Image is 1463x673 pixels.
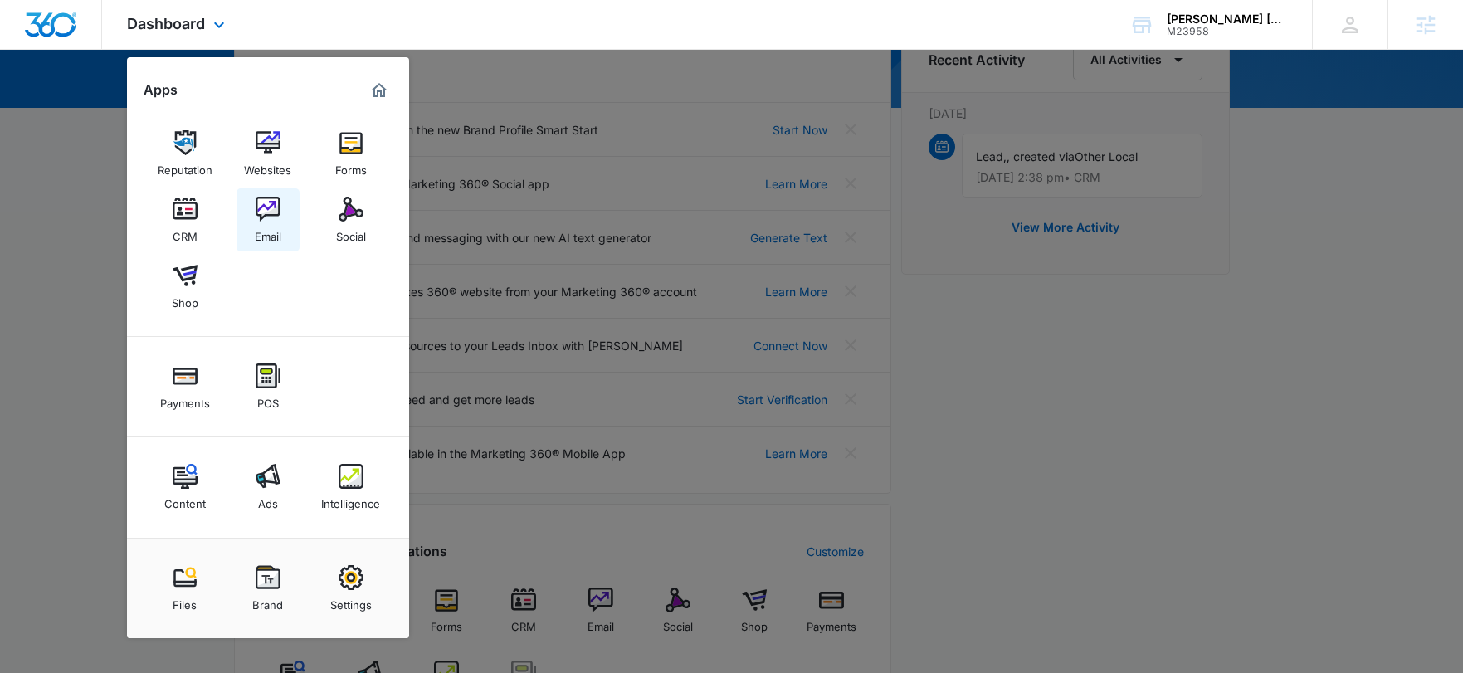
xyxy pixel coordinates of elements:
a: Payments [154,355,217,418]
h2: Apps [144,82,178,98]
a: Intelligence [319,456,383,519]
div: Intelligence [321,489,380,510]
div: Payments [160,388,210,410]
a: Forms [319,122,383,185]
a: Settings [319,557,383,620]
div: account name [1167,12,1288,26]
div: account id [1167,26,1288,37]
a: Websites [237,122,300,185]
a: Shop [154,255,217,318]
div: Shop [172,288,198,310]
div: Content [164,489,206,510]
a: CRM [154,188,217,251]
div: Forms [335,155,367,177]
div: Social [336,222,366,243]
div: Ads [258,489,278,510]
div: Email [255,222,281,243]
div: Files [173,590,197,612]
a: Brand [237,557,300,620]
span: Dashboard [127,15,205,32]
div: Reputation [158,155,212,177]
div: Settings [330,590,372,612]
a: Files [154,557,217,620]
a: Email [237,188,300,251]
a: Ads [237,456,300,519]
a: Content [154,456,217,519]
a: Marketing 360® Dashboard [366,77,393,104]
a: POS [237,355,300,418]
div: CRM [173,222,198,243]
a: Social [319,188,383,251]
div: Brand [252,590,283,612]
div: Websites [244,155,291,177]
div: POS [257,388,279,410]
a: Reputation [154,122,217,185]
